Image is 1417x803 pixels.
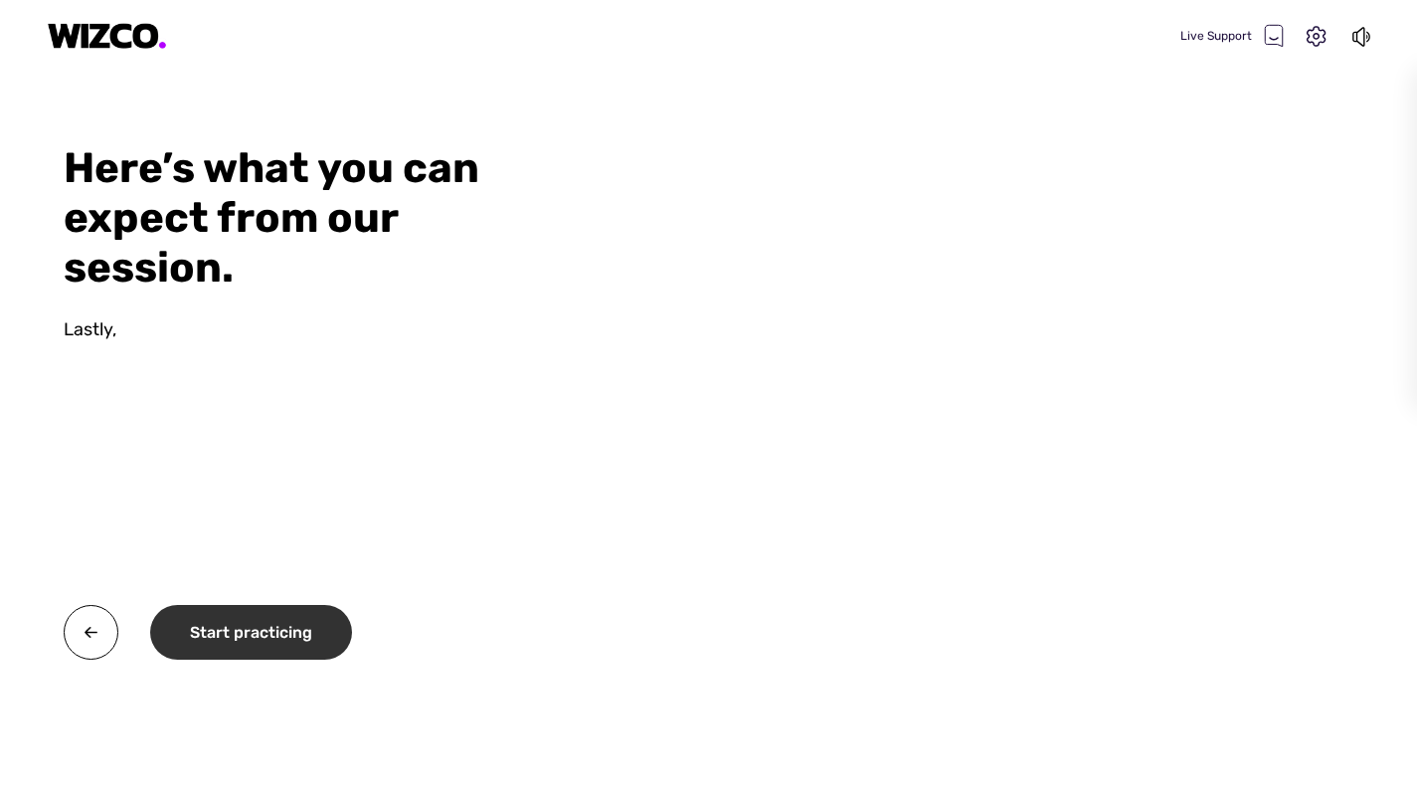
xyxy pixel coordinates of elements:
div: Live Support [1180,24,1284,48]
div: Lastly, [64,316,503,343]
img: twa0v+wMBzw8O7hXOoXfZwY4Rs7V4QQI7OXhSEnh6TzU1B8CMcie5QIvElVkpoMP8DJr7EI0p8Ns6ryRf5n4wFbqwEIwXmb+H... [64,605,118,660]
div: Here’s what you can expect from our session. [64,143,503,293]
img: logo [48,23,167,50]
div: Start practicing [150,605,352,660]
